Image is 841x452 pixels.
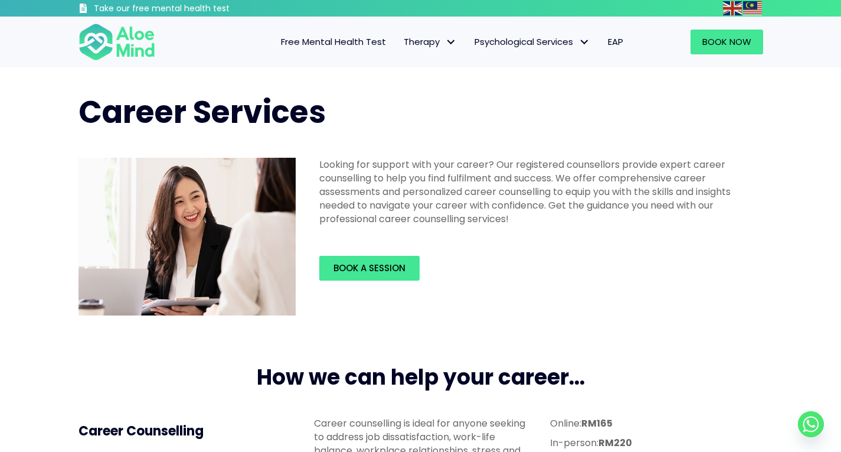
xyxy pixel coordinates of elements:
a: Book a session [319,256,420,281]
span: Free Mental Health Test [281,35,386,48]
span: Book Now [702,35,751,48]
span: Therapy: submenu [443,34,460,51]
span: Career Services [78,90,326,134]
a: TherapyTherapy: submenu [395,30,466,54]
nav: Menu [171,30,632,54]
strong: RM220 [598,436,632,450]
a: EAP [599,30,632,54]
a: Book Now [691,30,763,54]
strong: RM165 [581,417,613,430]
img: Career counselling [78,158,296,316]
a: Psychological ServicesPsychological Services: submenu [466,30,599,54]
img: ms [743,1,762,15]
a: Take our free mental health test [78,3,293,17]
p: Looking for support with your career? Our registered counsellors provide expert career counsellin... [319,158,756,226]
a: Whatsapp [798,411,824,437]
span: Therapy [404,35,457,48]
span: Psychological Services [475,35,590,48]
h4: Career Counselling [78,422,291,441]
span: How we can help your career... [257,362,585,392]
h3: Take our free mental health test [94,3,293,15]
p: Online: [550,417,763,430]
span: EAP [608,35,623,48]
img: Aloe mind Logo [78,22,155,61]
a: English [723,1,743,15]
img: en [723,1,742,15]
a: Free Mental Health Test [272,30,395,54]
span: Book a session [333,262,405,274]
span: Psychological Services: submenu [576,34,593,51]
p: In-person: [550,436,763,450]
a: Malay [743,1,763,15]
